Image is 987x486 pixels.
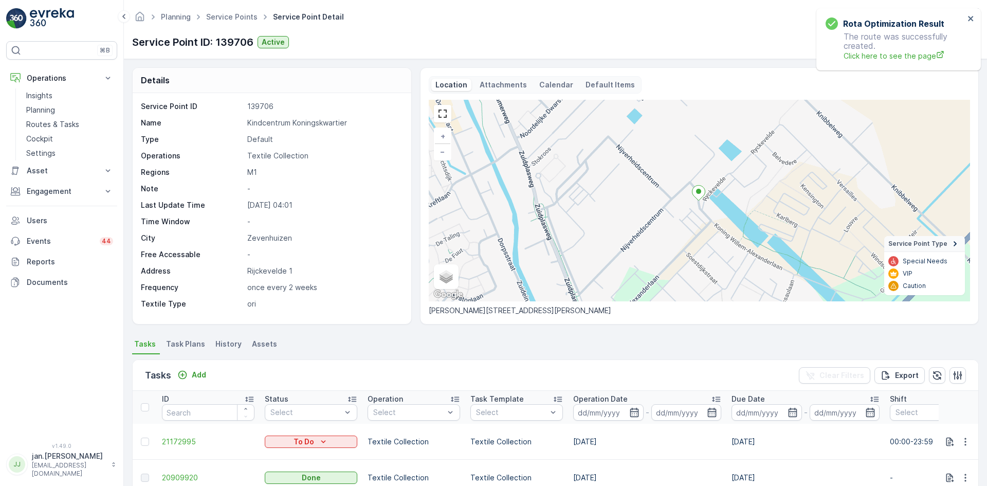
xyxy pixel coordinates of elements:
button: Export [874,367,925,384]
p: Operation Date [573,394,628,404]
p: jan.[PERSON_NAME] [32,451,106,461]
a: Click here to see the page [844,50,964,61]
summary: Service Point Type [884,236,965,252]
p: Documents [27,277,113,287]
p: Done [302,473,321,483]
button: To Do [265,436,357,448]
p: Reports [27,257,113,267]
p: Task Template [470,394,524,404]
p: Operation [368,394,403,404]
p: Planning [26,105,55,115]
a: 20909920 [162,473,254,483]
a: Layers [435,265,458,288]
button: Add [173,369,210,381]
p: Address [141,266,243,276]
td: Textile Collection [362,424,465,460]
td: [DATE] [568,424,726,460]
p: Shift [890,394,907,404]
p: Export [895,370,919,381]
p: - [247,217,400,227]
span: 21172995 [162,437,254,447]
button: Asset [6,160,117,181]
p: Regions [141,167,243,177]
p: Select [270,407,341,418]
p: City [141,233,243,243]
p: Add [192,370,206,380]
p: Default [247,134,400,145]
p: Calendar [539,80,573,90]
p: Rijckevelde 1 [247,266,400,276]
p: Select [476,407,547,418]
p: Note [141,184,243,194]
p: Users [27,215,113,226]
p: Frequency [141,282,243,293]
button: Done [265,472,357,484]
a: Routes & Tasks [22,117,117,132]
p: Type [141,134,243,145]
a: Zoom Out [435,144,450,159]
span: Task Plans [166,339,205,349]
p: Due Date [732,394,765,404]
button: Operations [6,68,117,88]
a: Planning [161,12,191,21]
p: Select [373,407,444,418]
a: Open this area in Google Maps (opens a new window) [431,288,465,301]
span: v 1.49.0 [6,443,117,449]
p: - [804,406,808,419]
p: Free Accessable [141,249,243,260]
a: Cockpit [22,132,117,146]
span: − [440,147,445,156]
a: Events44 [6,231,117,251]
p: - [247,184,400,194]
span: Service Point Detail [271,12,346,22]
p: The route was successfully created. [826,32,964,61]
p: Zevenhuizen [247,233,400,243]
p: [EMAIL_ADDRESS][DOMAIN_NAME] [32,461,106,478]
p: VIP [903,269,912,278]
p: Select [895,407,966,418]
p: Time Window [141,217,243,227]
p: Insights [26,91,52,101]
button: Clear Filters [799,367,870,384]
input: dd/mm/yyyy [573,404,644,421]
a: Documents [6,272,117,293]
p: Service Point ID: 139706 [132,34,253,50]
p: Clear Filters [819,370,864,381]
p: Active [262,37,285,47]
p: Last Update Time [141,200,243,210]
p: Caution [903,282,926,290]
button: Engagement [6,181,117,202]
input: dd/mm/yyyy [732,404,802,421]
p: - [247,249,400,260]
p: Status [265,394,288,404]
p: [DATE] 04:01 [247,200,400,210]
span: Service Point Type [888,240,947,248]
img: logo_light-DOdMpM7g.png [30,8,74,29]
div: JJ [9,456,25,473]
span: Tasks [134,339,156,349]
span: History [215,339,242,349]
p: M1 [247,167,400,177]
p: Settings [26,148,56,158]
a: Zoom In [435,129,450,144]
a: Homepage [134,15,145,24]
h3: Rota optimization result [843,17,944,30]
a: Settings [22,146,117,160]
p: Textile Type [141,299,243,309]
p: Engagement [27,186,97,196]
p: Tasks [145,368,171,383]
p: Events [27,236,94,246]
p: Kindcentrum Koningskwartier [247,118,400,128]
a: Insights [22,88,117,103]
input: Search [162,404,254,421]
p: Routes & Tasks [26,119,79,130]
p: - [646,406,649,419]
div: Toggle Row Selected [141,438,149,446]
p: ori [247,299,400,309]
p: To Do [294,437,314,447]
p: Location [435,80,467,90]
span: Assets [252,339,277,349]
p: once every 2 weeks [247,282,400,293]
